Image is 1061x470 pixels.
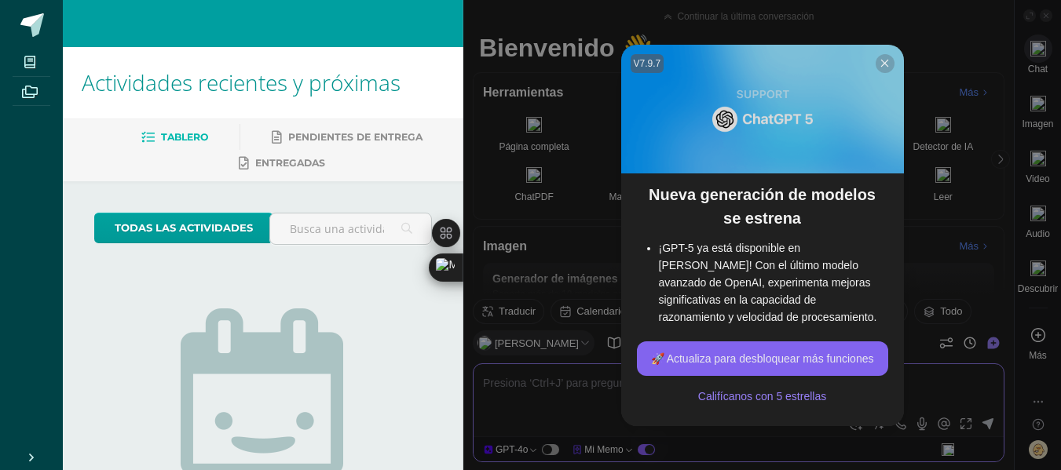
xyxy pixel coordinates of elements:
a: todas las Actividades [94,213,273,243]
a: Tablero [141,125,208,150]
span: Entregadas [255,157,325,169]
span: Tablero [161,131,208,143]
a: Entregadas [239,151,325,176]
span: Actividades recientes y próximas [82,67,401,97]
span: Pendientes de entrega [288,131,423,143]
input: Busca una actividad próxima aquí... [270,213,431,244]
a: Pendientes de entrega [272,125,423,150]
